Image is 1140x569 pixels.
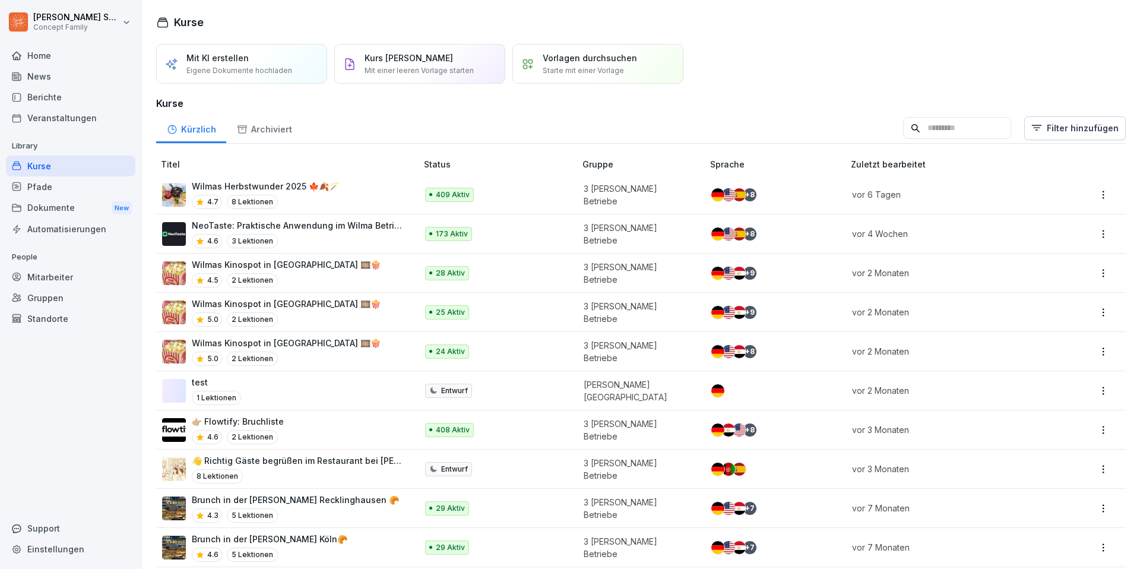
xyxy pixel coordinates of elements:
[161,158,419,170] p: Titel
[543,52,637,64] p: Vorlagen durchsuchen
[207,510,218,521] p: 4.3
[711,384,724,397] img: de.svg
[584,378,691,403] p: [PERSON_NAME] [GEOGRAPHIC_DATA]
[365,52,453,64] p: Kurs [PERSON_NAME]
[162,457,186,481] img: f4ywqdd24amfbn6eip2hru9u.png
[584,339,691,364] p: 3 [PERSON_NAME] Betriebe
[852,423,1041,436] p: vor 3 Monaten
[582,158,705,170] p: Gruppe
[6,45,135,66] a: Home
[192,469,243,483] p: 8 Lektionen
[162,418,186,442] img: p7f8r53f51k967le2tv5ltd3.png
[711,267,724,280] img: de.svg
[192,533,347,545] p: Brunch in der [PERSON_NAME] Köln🥐
[584,457,691,482] p: 3 [PERSON_NAME] Betriebe
[436,189,470,200] p: 409 Aktiv
[227,312,278,327] p: 2 Lektionen
[711,541,724,554] img: de.svg
[722,267,735,280] img: us.svg
[852,188,1041,201] p: vor 6 Tagen
[733,345,746,358] img: eg.svg
[33,23,120,31] p: Concept Family
[436,268,465,279] p: 28 Aktiv
[733,423,746,437] img: us.svg
[733,227,746,241] img: es.svg
[584,222,691,246] p: 3 [PERSON_NAME] Betriebe
[6,87,135,108] div: Berichte
[711,502,724,515] img: de.svg
[733,267,746,280] img: eg.svg
[743,423,756,437] div: + 8
[710,158,846,170] p: Sprache
[711,227,724,241] img: de.svg
[711,345,724,358] img: de.svg
[6,308,135,329] a: Standorte
[584,496,691,521] p: 3 [PERSON_NAME] Betriebe
[6,197,135,219] a: DokumenteNew
[6,219,135,239] a: Automatisierungen
[6,176,135,197] a: Pfade
[6,108,135,128] div: Veranstaltungen
[711,188,724,201] img: de.svg
[365,65,474,76] p: Mit einer leeren Vorlage starten
[162,536,186,559] img: y7e1e2ag14umo6x0siu9nyck.png
[156,113,226,143] div: Kürzlich
[851,158,1056,170] p: Zuletzt bearbeitet
[722,188,735,201] img: us.svg
[6,137,135,156] p: Library
[162,301,186,324] img: dmy6sxyam6a07pp0qzxqde1w.png
[441,385,468,396] p: Entwurf
[584,418,691,442] p: 3 [PERSON_NAME] Betriebe
[192,180,339,192] p: Wilmas Herbstwunder 2025 🍁🍂🪄
[711,306,724,319] img: de.svg
[733,306,746,319] img: eg.svg
[436,346,465,357] p: 24 Aktiv
[733,463,746,476] img: es.svg
[6,287,135,308] div: Gruppen
[711,423,724,437] img: de.svg
[207,275,218,286] p: 4.5
[711,463,724,476] img: de.svg
[852,227,1041,240] p: vor 4 Wochen
[733,541,746,554] img: eg.svg
[6,197,135,219] div: Dokumente
[6,248,135,267] p: People
[227,430,278,444] p: 2 Lektionen
[852,306,1041,318] p: vor 2 Monaten
[722,502,735,515] img: us.svg
[192,258,381,271] p: Wilmas Kinospot in [GEOGRAPHIC_DATA] 🎞️🍿
[227,195,278,209] p: 8 Lektionen
[743,227,756,241] div: + 8
[162,261,186,285] img: dmy6sxyam6a07pp0qzxqde1w.png
[192,415,284,428] p: 👉🏼 Flowtify: Bruchliste
[192,494,399,506] p: Brunch in der [PERSON_NAME] Recklinghausen 🥐
[207,197,218,207] p: 4.7
[852,384,1041,397] p: vor 2 Monaten
[584,182,691,207] p: 3 [PERSON_NAME] Betriebe
[207,432,218,442] p: 4.6
[743,541,756,554] div: + 7
[584,300,691,325] p: 3 [PERSON_NAME] Betriebe
[6,156,135,176] a: Kurse
[162,183,186,207] img: v746e0paqtf9obk4lsso3w1h.png
[192,391,241,405] p: 1 Lektionen
[6,518,135,539] div: Support
[722,463,735,476] img: af.svg
[207,353,218,364] p: 5.0
[852,463,1041,475] p: vor 3 Monaten
[852,502,1041,514] p: vor 7 Monaten
[162,222,186,246] img: vtu7q3a1ik38coiyfcclx029.png
[6,539,135,559] div: Einstellungen
[227,234,278,248] p: 3 Lektionen
[226,113,302,143] a: Archiviert
[733,188,746,201] img: es.svg
[162,340,186,363] img: dmy6sxyam6a07pp0qzxqde1w.png
[722,306,735,319] img: us.svg
[852,541,1041,554] p: vor 7 Monaten
[6,66,135,87] a: News
[424,158,578,170] p: Status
